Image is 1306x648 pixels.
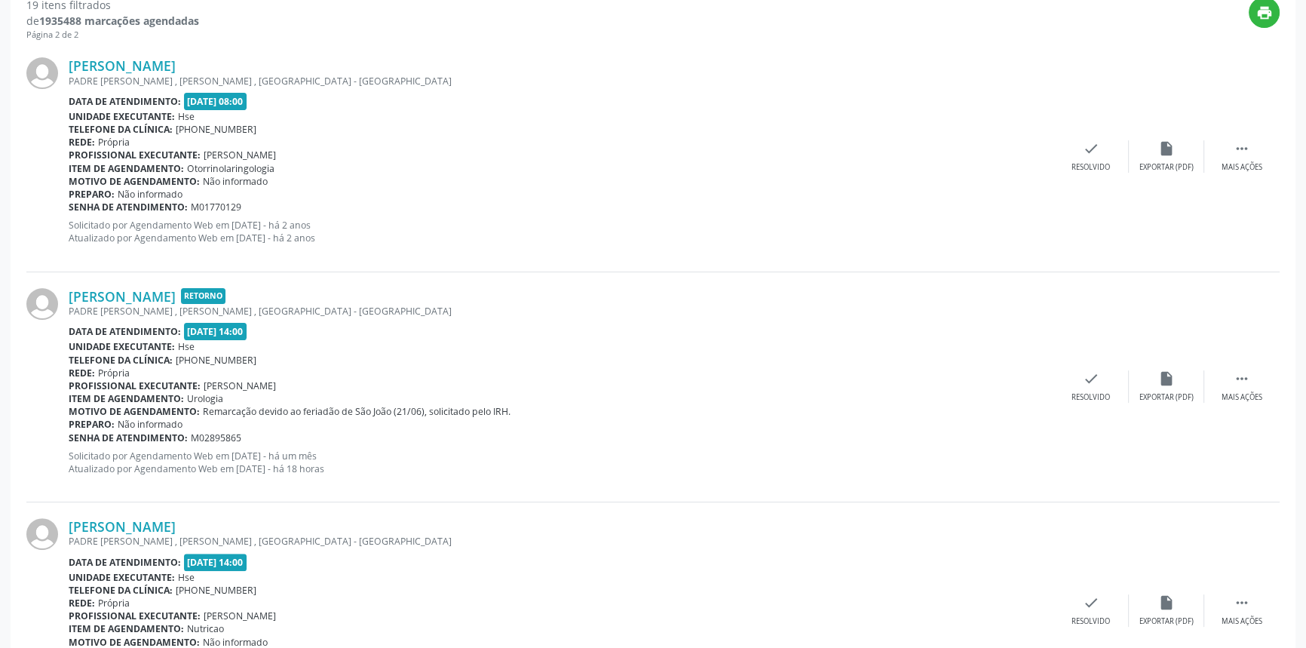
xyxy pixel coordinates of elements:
[69,201,188,213] b: Senha de atendimento:
[1071,392,1110,403] div: Resolvido
[69,354,173,367] b: Telefone da clínica:
[191,201,241,213] span: M01770129
[69,75,1053,88] div: PADRE [PERSON_NAME] , [PERSON_NAME] , [GEOGRAPHIC_DATA] - [GEOGRAPHIC_DATA]
[69,219,1053,244] p: Solicitado por Agendamento Web em [DATE] - há 2 anos Atualizado por Agendamento Web em [DATE] - h...
[69,325,181,338] b: Data de atendimento:
[69,123,173,136] b: Telefone da clínica:
[1222,162,1262,173] div: Mais ações
[69,392,184,405] b: Item de agendamento:
[1234,370,1250,387] i: 
[178,110,195,123] span: Hse
[26,13,199,29] div: de
[69,340,175,353] b: Unidade executante:
[1158,140,1175,157] i: insert_drive_file
[1083,594,1099,611] i: check
[203,405,510,418] span: Remarcação devido ao feriadão de São João (21/06), solicitado pelo IRH.
[69,149,201,161] b: Profissional executante:
[1234,594,1250,611] i: 
[69,288,176,305] a: [PERSON_NAME]
[69,405,200,418] b: Motivo de agendamento:
[1071,162,1110,173] div: Resolvido
[69,535,1053,548] div: PADRE [PERSON_NAME] , [PERSON_NAME] , [GEOGRAPHIC_DATA] - [GEOGRAPHIC_DATA]
[178,340,195,353] span: Hse
[98,136,130,149] span: Própria
[26,57,58,89] img: img
[26,518,58,550] img: img
[69,136,95,149] b: Rede:
[26,29,199,41] div: Página 2 de 2
[176,354,256,367] span: [PHONE_NUMBER]
[1083,140,1099,157] i: check
[39,14,199,28] strong: 1935488 marcações agendadas
[69,556,181,569] b: Data de atendimento:
[69,57,176,74] a: [PERSON_NAME]
[1256,5,1273,21] i: print
[184,323,247,340] span: [DATE] 14:00
[69,571,175,584] b: Unidade executante:
[1139,162,1194,173] div: Exportar (PDF)
[69,450,1053,475] p: Solicitado por Agendamento Web em [DATE] - há um mês Atualizado por Agendamento Web em [DATE] - h...
[69,418,115,431] b: Preparo:
[203,175,268,188] span: Não informado
[1222,616,1262,627] div: Mais ações
[184,93,247,110] span: [DATE] 08:00
[187,162,274,175] span: Otorrinolaringologia
[69,610,201,622] b: Profissional executante:
[69,175,200,188] b: Motivo de agendamento:
[204,149,276,161] span: [PERSON_NAME]
[204,610,276,622] span: [PERSON_NAME]
[118,188,182,201] span: Não informado
[191,431,241,444] span: M02895865
[204,379,276,392] span: [PERSON_NAME]
[69,622,184,635] b: Item de agendamento:
[69,162,184,175] b: Item de agendamento:
[98,367,130,379] span: Própria
[181,288,225,304] span: Retorno
[69,379,201,392] b: Profissional executante:
[26,288,58,320] img: img
[69,367,95,379] b: Rede:
[69,584,173,597] b: Telefone da clínica:
[1222,392,1262,403] div: Mais ações
[1234,140,1250,157] i: 
[118,418,182,431] span: Não informado
[69,110,175,123] b: Unidade executante:
[187,622,224,635] span: Nutricao
[176,123,256,136] span: [PHONE_NUMBER]
[69,188,115,201] b: Preparo:
[69,597,95,610] b: Rede:
[1071,616,1110,627] div: Resolvido
[69,518,176,535] a: [PERSON_NAME]
[1139,392,1194,403] div: Exportar (PDF)
[184,554,247,571] span: [DATE] 14:00
[69,305,1053,318] div: PADRE [PERSON_NAME] , [PERSON_NAME] , [GEOGRAPHIC_DATA] - [GEOGRAPHIC_DATA]
[178,571,195,584] span: Hse
[98,597,130,610] span: Própria
[176,584,256,597] span: [PHONE_NUMBER]
[187,392,223,405] span: Urologia
[1139,616,1194,627] div: Exportar (PDF)
[1158,370,1175,387] i: insert_drive_file
[1158,594,1175,611] i: insert_drive_file
[69,431,188,444] b: Senha de atendimento:
[69,95,181,108] b: Data de atendimento:
[1083,370,1099,387] i: check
